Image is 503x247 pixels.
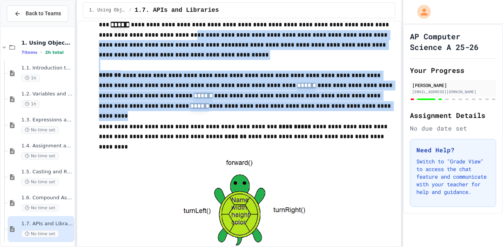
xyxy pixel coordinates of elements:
span: 2h total [45,50,64,55]
p: Switch to "Grade View" to access the chat feature and communicate with your teacher for help and ... [416,158,490,196]
span: No time set [21,126,59,134]
h2: Your Progress [410,65,496,76]
span: No time set [21,230,59,237]
span: 1.7. APIs and Libraries [135,6,219,15]
span: No time set [21,178,59,186]
span: No time set [21,204,59,211]
span: 1. Using Objects and Methods [89,7,126,13]
span: / [129,7,132,13]
div: My Account [409,3,433,21]
span: 7 items [21,50,37,55]
span: 1.1. Introduction to Algorithms, Programming, and Compilers [21,65,73,71]
button: Back to Teams [7,5,68,22]
div: [EMAIL_ADDRESS][DOMAIN_NAME] [412,89,494,95]
div: [PERSON_NAME] [412,82,494,89]
span: Back to Teams [26,10,61,18]
div: No due date set [410,124,496,133]
span: • [40,49,42,55]
span: 1.5. Casting and Ranges of Values [21,169,73,175]
h2: Assignment Details [410,110,496,121]
span: 1h [21,100,40,108]
span: 1.2. Variables and Data Types [21,91,73,97]
span: No time set [21,152,59,160]
span: 1.3. Expressions and Output [New] [21,117,73,123]
span: 1.4. Assignment and Input [21,143,73,149]
span: 1.6. Compound Assignment Operators [21,195,73,201]
span: 1.7. APIs and Libraries [21,221,73,227]
h3: Need Help? [416,145,490,155]
span: 1h [21,74,40,82]
h1: AP Computer Science A 25-26 [410,31,496,52]
span: 1. Using Objects and Methods [21,39,73,46]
